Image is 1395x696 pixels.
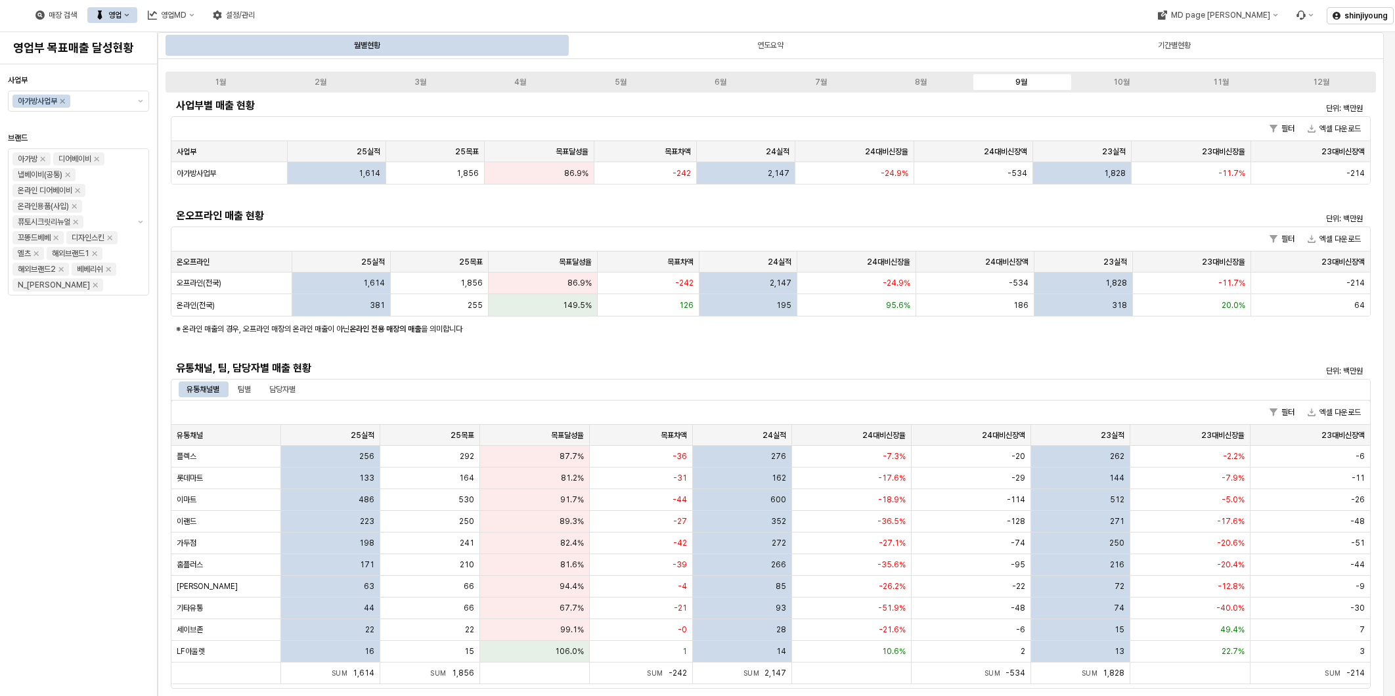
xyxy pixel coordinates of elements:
[551,429,584,440] span: 목표달성율
[560,581,584,592] span: 94.4%
[615,77,627,87] div: 5월
[770,494,786,505] span: 600
[1222,473,1245,483] span: -7.9%
[107,235,112,240] div: Remove 디자인스킨
[743,669,765,677] span: Sum
[332,669,353,677] span: Sum
[1006,668,1025,678] span: -534
[177,451,196,462] span: 플렉스
[879,624,906,635] span: -21.6%
[771,76,871,88] label: 7월
[1078,213,1363,225] p: 단위: 백만원
[1011,538,1025,548] span: -74
[414,77,426,87] div: 3월
[18,215,70,228] div: 퓨토시크릿리뉴얼
[18,152,37,165] div: 아가방
[560,516,584,527] span: 89.3%
[776,646,786,657] span: 14
[1109,538,1124,548] span: 250
[177,603,203,613] span: 기타유통
[13,41,144,54] h4: 영업부 목표매출 달성현황
[555,646,584,657] span: 106.0%
[768,167,789,178] span: 2,147
[177,494,196,505] span: 이마트
[771,516,786,527] span: 352
[226,11,255,20] div: 설정/관리
[359,473,374,483] span: 133
[370,299,385,310] span: 381
[679,299,694,310] span: 126
[1078,102,1363,114] p: 단위: 백만원
[985,669,1006,677] span: Sum
[647,669,669,677] span: Sum
[177,473,203,483] span: 롯데마트
[772,473,786,483] span: 162
[915,77,927,87] div: 8월
[776,603,786,613] span: 93
[28,7,85,23] button: 매장 검색
[1114,603,1124,613] span: 74
[1202,256,1245,267] span: 23대비신장율
[1016,624,1025,635] span: -6
[177,516,196,527] span: 이랜드
[359,494,374,505] span: 486
[1103,668,1124,678] span: 1,828
[1110,559,1124,570] span: 216
[58,267,64,272] div: Remove 해외브랜드2
[87,7,137,23] div: 영업
[1071,76,1171,88] label: 10월
[176,323,1166,335] p: ※ 온라인 매출의 경우, 오프라인 매장의 온라인 매출이 아닌 을 의미합니다
[1112,299,1127,310] span: 318
[73,219,78,225] div: Remove 퓨토시크릿리뉴얼
[451,429,474,440] span: 25목표
[815,77,827,87] div: 7월
[460,451,474,462] span: 292
[357,146,380,156] span: 25실적
[177,624,203,635] span: 세이브존
[18,247,31,260] div: 엘츠
[768,256,791,267] span: 24실적
[1313,77,1329,87] div: 12월
[974,35,1375,56] div: 기간별현황
[470,76,570,88] label: 4월
[1009,278,1029,288] span: -534
[560,538,584,548] span: 82.4%
[865,146,908,156] span: 24대비신장율
[1150,7,1286,23] div: MD page 이동
[133,149,148,295] button: 제안 사항 표시
[1350,603,1365,613] span: -30
[673,494,687,505] span: -44
[351,429,374,440] span: 25실적
[878,473,906,483] span: -17.6%
[1218,278,1245,288] span: -11.7%
[1011,451,1025,462] span: -20
[1202,146,1245,156] span: 23대비신장율
[560,624,584,635] span: 99.1%
[882,646,906,657] span: 10.6%
[1346,668,1365,678] span: -214
[459,256,483,267] span: 25목표
[177,299,215,310] span: 온라인(전국)
[776,299,791,310] span: 195
[359,451,374,462] span: 256
[75,188,80,193] div: Remove 온라인 디어베이비
[1007,167,1027,178] span: -534
[560,559,584,570] span: 81.6%
[1321,429,1365,440] span: 23대비신장액
[33,251,39,256] div: Remove 엘츠
[1264,404,1300,420] button: 필터
[771,451,786,462] span: 276
[177,278,221,288] span: 오프라인(전국)
[177,146,196,156] span: 사업부
[879,581,906,592] span: -26.2%
[133,91,148,111] button: 제안 사항 표시
[270,76,370,88] label: 2월
[1217,559,1245,570] span: -20.4%
[230,381,259,397] div: 팀별
[430,669,452,677] span: Sum
[1302,404,1366,420] button: 엑셀 다운로드
[1104,167,1126,178] span: 1,828
[1346,278,1365,288] span: -214
[1356,581,1365,592] span: -9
